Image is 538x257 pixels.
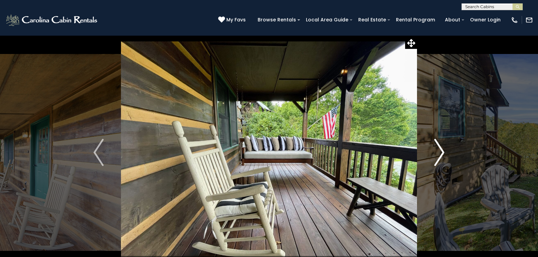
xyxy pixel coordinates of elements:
a: Rental Program [393,15,438,25]
img: mail-regular-white.png [525,16,533,24]
img: White-1-2.png [5,13,99,27]
a: About [441,15,464,25]
img: arrow [434,139,445,166]
img: phone-regular-white.png [511,16,518,24]
span: My Favs [226,16,246,23]
img: arrow [93,139,104,166]
a: My Favs [218,16,247,24]
a: Local Area Guide [302,15,352,25]
a: Browse Rentals [254,15,299,25]
a: Owner Login [467,15,504,25]
a: Real Estate [355,15,389,25]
